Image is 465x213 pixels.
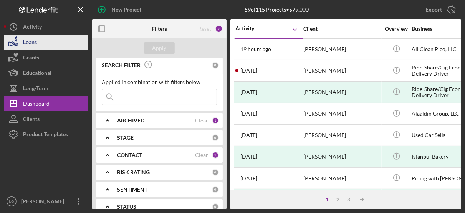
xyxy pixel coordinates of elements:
[102,62,141,68] b: SEARCH FILTER
[4,65,88,81] button: Educational
[212,152,219,159] div: 1
[23,81,48,98] div: Long-Term
[152,42,167,54] div: Apply
[23,65,51,83] div: Educational
[303,190,380,210] div: [PERSON_NAME]
[212,117,219,124] div: 1
[195,117,208,124] div: Clear
[235,25,269,31] div: Activity
[344,196,354,203] div: 3
[303,39,380,59] div: [PERSON_NAME]
[4,50,88,65] button: Grants
[240,154,257,160] time: 2025-08-08 00:10
[23,19,42,36] div: Activity
[117,117,144,124] b: ARCHIVED
[19,194,69,211] div: [PERSON_NAME]
[23,111,40,129] div: Clients
[303,82,380,102] div: [PERSON_NAME]
[111,2,141,17] div: New Project
[4,194,88,209] button: LG[PERSON_NAME]
[240,89,257,95] time: 2025-08-11 13:04
[117,169,150,175] b: RISK RATING
[240,111,257,117] time: 2025-08-08 21:17
[4,19,88,35] button: Activity
[23,96,50,113] div: Dashboard
[240,132,257,138] time: 2025-08-08 20:15
[4,81,88,96] button: Long-Term
[212,186,219,193] div: 0
[215,25,223,33] div: 2
[212,203,219,210] div: 0
[9,200,14,204] text: LG
[92,2,149,17] button: New Project
[418,2,461,17] button: Export
[4,96,88,111] button: Dashboard
[333,196,344,203] div: 2
[23,50,39,67] div: Grants
[303,125,380,145] div: [PERSON_NAME]
[303,104,380,124] div: [PERSON_NAME]
[117,152,142,158] b: CONTACT
[240,68,257,74] time: 2025-08-11 13:25
[425,2,442,17] div: Export
[303,26,380,32] div: Client
[117,204,136,210] b: STATUS
[102,79,217,85] div: Applied in combination with filters below
[195,152,208,158] div: Clear
[117,187,147,193] b: SENTIMENT
[303,168,380,188] div: [PERSON_NAME]
[198,26,211,32] div: Reset
[382,26,411,32] div: Overview
[4,35,88,50] button: Loans
[240,46,271,52] time: 2025-08-14 17:53
[23,35,37,52] div: Loans
[240,175,257,182] time: 2025-08-07 23:34
[144,42,175,54] button: Apply
[212,169,219,176] div: 0
[4,127,88,142] button: Product Templates
[303,147,380,167] div: [PERSON_NAME]
[4,111,88,127] button: Clients
[212,62,219,69] div: 0
[117,135,134,141] b: STAGE
[245,7,309,13] div: 59 of 115 Projects • $79,000
[303,61,380,81] div: [PERSON_NAME]
[212,134,219,141] div: 0
[23,127,68,144] div: Product Templates
[152,26,167,32] b: Filters
[322,196,333,203] div: 1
